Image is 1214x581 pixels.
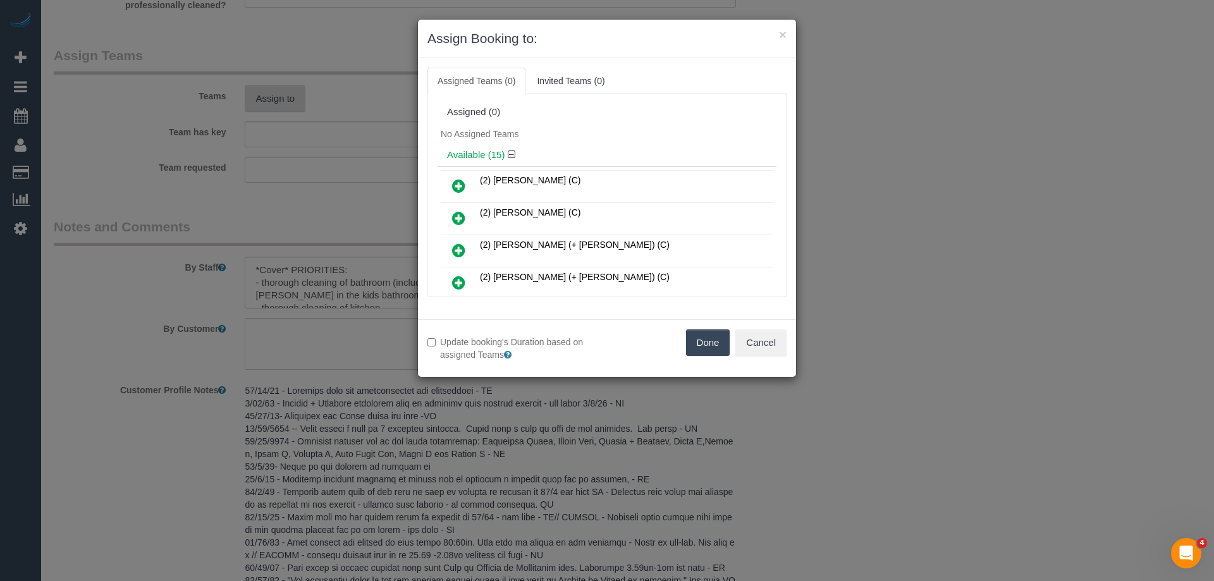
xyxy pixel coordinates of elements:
a: Invited Teams (0) [527,68,615,94]
input: Update booking's Duration based on assigned Teams [427,338,436,346]
iframe: Intercom live chat [1171,538,1201,568]
span: (2) [PERSON_NAME] (+ [PERSON_NAME]) (C) [480,240,670,250]
span: (2) [PERSON_NAME] (+ [PERSON_NAME]) (C) [480,272,670,282]
div: Assigned (0) [447,107,767,118]
button: × [779,28,787,41]
button: Done [686,329,730,356]
label: Update booking's Duration based on assigned Teams [427,336,598,361]
span: (2) [PERSON_NAME] (C) [480,175,580,185]
h3: Assign Booking to: [427,29,787,48]
span: No Assigned Teams [441,129,518,139]
button: Cancel [735,329,787,356]
span: 4 [1197,538,1207,548]
span: (2) [PERSON_NAME] (C) [480,207,580,217]
h4: Available (15) [447,150,767,161]
a: Assigned Teams (0) [427,68,525,94]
